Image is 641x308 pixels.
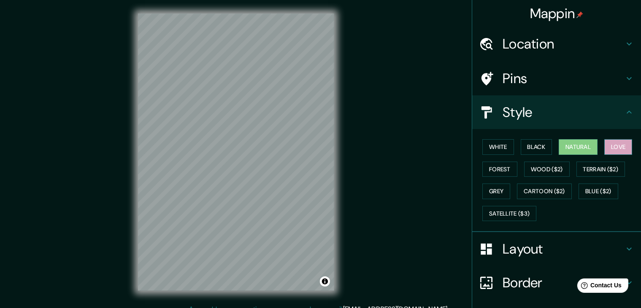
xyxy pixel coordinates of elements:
button: Love [604,139,632,155]
button: Terrain ($2) [576,162,625,177]
h4: Pins [503,70,624,87]
button: Wood ($2) [524,162,570,177]
div: Pins [472,62,641,95]
h4: Style [503,104,624,121]
div: Location [472,27,641,61]
img: pin-icon.png [576,11,583,18]
button: Forest [482,162,517,177]
div: Layout [472,232,641,266]
button: Black [521,139,552,155]
button: White [482,139,514,155]
button: Toggle attribution [320,276,330,286]
button: Blue ($2) [579,184,618,199]
div: Style [472,95,641,129]
button: Satellite ($3) [482,206,536,222]
canvas: Map [138,14,334,291]
h4: Border [503,274,624,291]
h4: Mappin [530,5,584,22]
div: Border [472,266,641,300]
h4: Location [503,35,624,52]
iframe: Help widget launcher [566,275,632,299]
button: Cartoon ($2) [517,184,572,199]
h4: Layout [503,240,624,257]
button: Natural [559,139,598,155]
button: Grey [482,184,510,199]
